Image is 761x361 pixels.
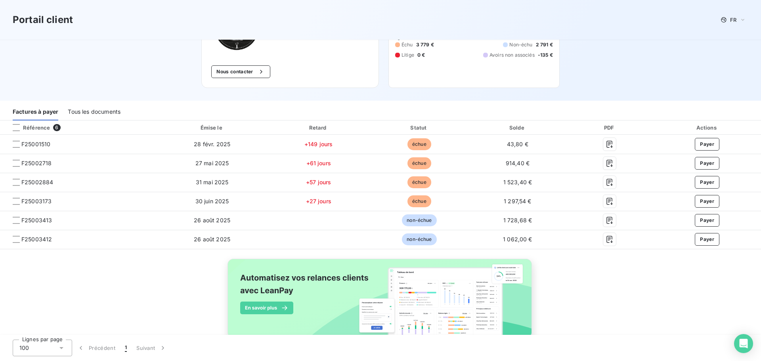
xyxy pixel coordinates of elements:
span: 26 août 2025 [194,236,230,243]
span: 27 mai 2025 [195,160,229,166]
h3: Portail client [13,13,73,27]
span: 6 [53,124,60,131]
div: Tous les documents [68,104,120,120]
button: Payer [695,138,719,151]
span: 1 523,40 € [503,179,532,185]
span: non-échue [402,214,436,226]
span: 1 297,54 € [504,198,532,204]
span: 2 791 € [536,41,553,48]
button: 1 [120,340,132,356]
span: 30 juin 2025 [195,198,229,204]
span: 1 062,00 € [503,236,532,243]
span: Avoirs non associés [489,52,535,59]
span: 914,40 € [506,160,530,166]
span: 28 févr. 2025 [194,141,230,147]
div: Retard [269,124,368,132]
button: Précédent [72,340,120,356]
div: PDF [568,124,652,132]
div: Factures à payer [13,104,58,120]
span: FR [730,17,736,23]
div: Actions [655,124,759,132]
span: Litige [402,52,414,59]
button: Payer [695,195,719,208]
button: Payer [695,214,719,227]
span: -135 € [538,52,553,59]
button: Payer [695,176,719,189]
div: Statut [371,124,467,132]
span: +61 jours [306,160,331,166]
button: Suivant [132,340,172,356]
span: échue [407,138,431,150]
div: Solde [470,124,564,132]
span: F25003173 [21,197,52,205]
span: 43,80 € [507,141,528,147]
span: F25002884 [21,178,53,186]
span: Échu [402,41,413,48]
button: Nous contacter [211,65,270,78]
span: +149 jours [304,141,333,147]
span: 100 [19,344,29,352]
span: non-échue [402,233,436,245]
span: F25002718 [21,159,52,167]
button: Payer [695,233,719,246]
span: échue [407,176,431,188]
span: 0 € [417,52,425,59]
span: 26 août 2025 [194,217,230,223]
span: 31 mai 2025 [196,179,229,185]
span: +27 jours [306,198,331,204]
div: Émise le [158,124,266,132]
span: F25003413 [21,216,52,224]
div: Open Intercom Messenger [734,334,753,353]
span: F25003412 [21,235,52,243]
div: Référence [6,124,50,131]
button: Payer [695,157,719,170]
span: 3 779 € [416,41,434,48]
img: banner [220,254,541,351]
span: Non-échu [509,41,532,48]
span: F25001510 [21,140,50,148]
span: +57 jours [306,179,331,185]
span: 1 [125,344,127,352]
span: échue [407,157,431,169]
span: échue [407,195,431,207]
span: 1 728,68 € [503,217,532,223]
